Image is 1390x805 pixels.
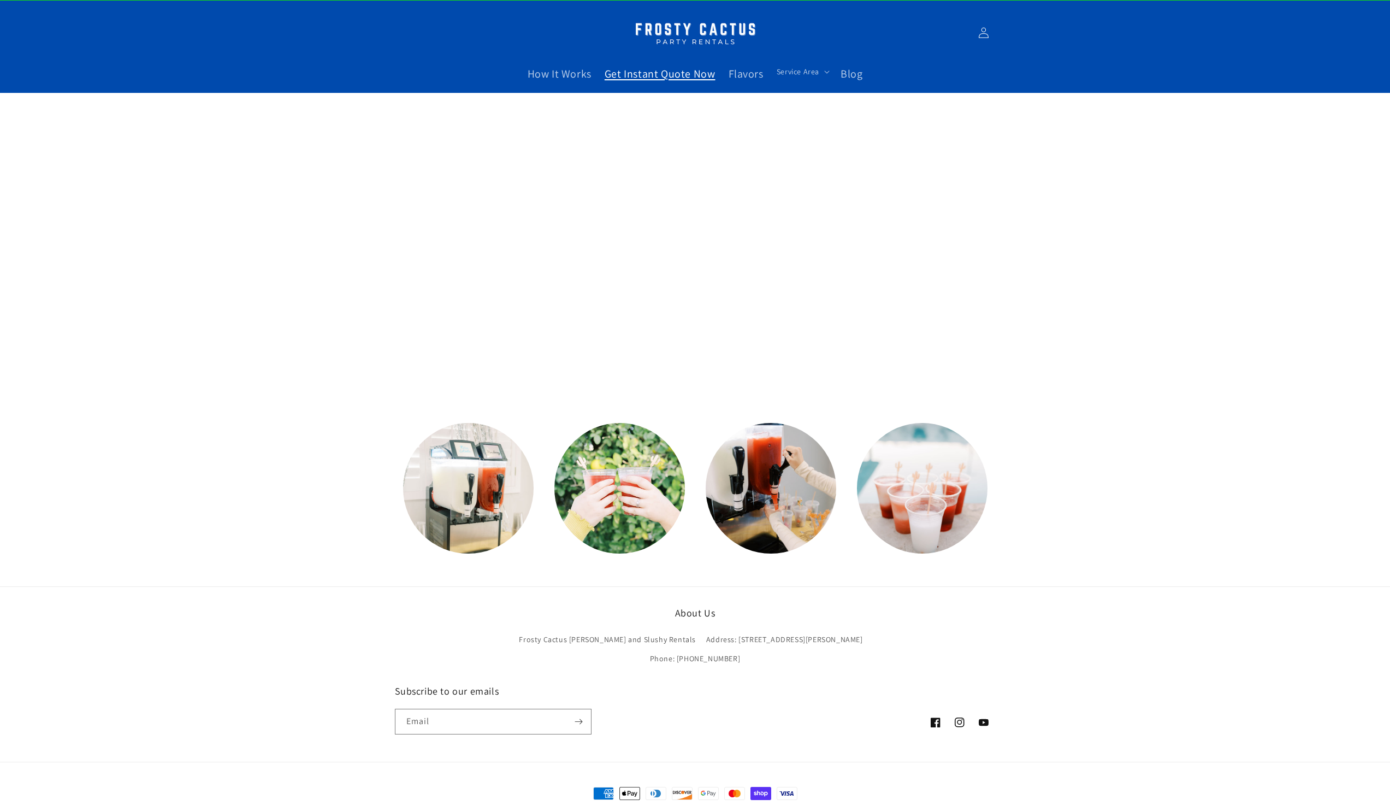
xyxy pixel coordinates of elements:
a: Blog [834,60,869,87]
a: Frosty Cactus [PERSON_NAME] and Slushy Rentals [519,633,696,649]
a: How It Works [521,60,598,87]
input: Email [395,709,591,734]
h2: About Us [488,607,903,619]
summary: Service Area [770,60,834,83]
img: Margarita Machine Rental in Scottsdale, Phoenix, Tempe, Chandler, Gilbert, Mesa and Maricopa [627,16,764,50]
a: Get Instant Quote Now [598,60,722,87]
a: Address: [STREET_ADDRESS][PERSON_NAME] [706,630,863,649]
span: Get Instant Quote Now [605,67,715,81]
a: Flavors [722,60,770,87]
span: Flavors [729,67,764,81]
span: Blog [841,67,862,81]
span: How It Works [528,67,592,81]
span: Service Area [777,67,819,77]
a: Phone: [PHONE_NUMBER] [650,649,741,668]
button: Subscribe [567,709,591,735]
h2: Subscribe to our emails [395,685,695,697]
